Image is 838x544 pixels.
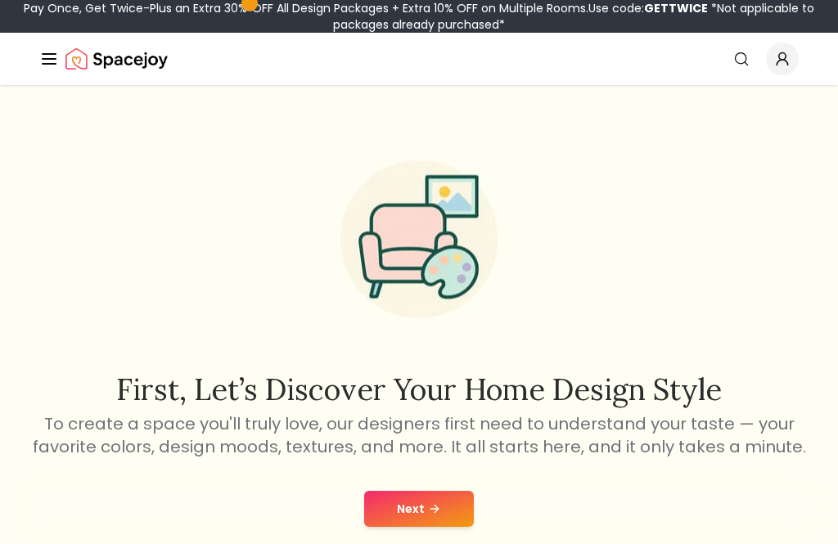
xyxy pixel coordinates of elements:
img: Spacejoy Logo [65,43,168,75]
p: To create a space you'll truly love, our designers first need to understand your taste — your fav... [13,412,825,458]
h2: First, let’s discover your home design style [13,373,825,406]
img: Start Style Quiz Illustration [314,135,524,344]
nav: Global [39,33,799,85]
button: Next [364,491,474,527]
a: Spacejoy [65,43,168,75]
